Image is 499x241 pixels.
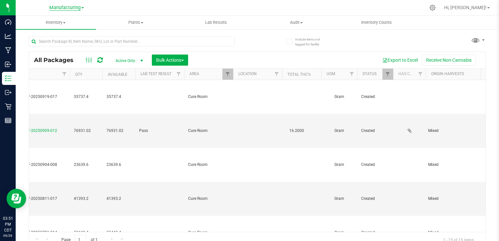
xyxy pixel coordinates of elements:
[256,16,337,29] a: Audit
[361,230,389,236] span: Created
[361,94,389,100] span: Created
[74,230,99,236] span: 33443.4
[393,69,426,80] th: Has COA
[3,216,13,233] p: 03:51 PM CDT
[139,128,180,134] span: Pass
[325,128,353,134] span: Gram
[106,196,131,202] span: 41393.2
[5,33,11,40] inline-svg: Analytics
[431,72,464,76] a: Origin Harvests
[361,162,389,168] span: Created
[362,72,377,76] a: Status
[188,196,229,202] span: Cure Room
[140,72,171,76] a: Lab Test Result
[444,5,487,10] span: Hi, [PERSON_NAME]!
[156,57,184,63] span: Bulk Actions
[49,5,81,11] span: Manufacturing
[59,69,70,80] a: Filter
[176,16,256,29] a: Lab Results
[34,56,80,64] span: All Packages
[3,233,13,238] p: 09/26
[238,72,257,76] a: Location
[16,16,96,29] a: Inventory
[257,20,336,25] span: Audit
[325,94,353,100] span: Gram
[5,75,11,82] inline-svg: Inventory
[295,37,328,47] span: Include items not tagged for facility
[75,72,82,77] a: Qty
[480,69,491,80] a: Filter
[428,128,489,134] div: Value 1: Mixed
[5,61,11,68] inline-svg: Inbound
[189,72,199,76] a: Area
[11,128,57,133] a: SDNNCMF-20250909-012
[382,69,393,80] a: Filter
[5,19,11,25] inline-svg: Dashboard
[5,103,11,110] inline-svg: Retail
[108,72,127,77] a: Available
[428,5,437,11] div: Manage settings
[5,47,11,54] inline-svg: Manufacturing
[361,128,389,134] span: Created
[188,94,229,100] span: Cure Room
[428,230,489,236] div: Value 1: Mixed
[5,117,11,124] inline-svg: Reports
[5,89,11,96] inline-svg: Outbound
[96,20,176,25] span: Plants
[74,196,99,202] span: 41393.2
[422,55,476,66] button: Receive Non-Cannabis
[188,128,229,134] span: Cure Room
[325,230,353,236] span: Gram
[378,55,422,66] button: Export to Excel
[325,162,353,168] span: Gram
[7,189,26,208] iframe: Resource center
[188,230,229,236] span: Cure Room
[428,196,489,202] div: Value 1: Mixed
[106,162,131,168] span: 23639.6
[74,128,99,134] span: 76931.02
[106,128,131,134] span: 76931.02
[271,69,282,80] a: Filter
[327,72,335,76] a: UOM
[173,69,184,80] a: Filter
[16,20,96,25] span: Inventory
[352,20,401,25] span: Inventory Counts
[106,94,131,100] span: 35737.4
[222,69,233,80] a: Filter
[74,162,99,168] span: 23639.6
[74,94,99,100] span: 35737.4
[152,55,188,66] button: Bulk Actions
[96,16,176,29] a: Plants
[415,69,426,80] a: Filter
[428,162,489,168] div: Value 1: Mixed
[106,230,131,236] span: 33443.4
[336,16,417,29] a: Inventory Counts
[196,20,236,25] span: Lab Results
[325,196,353,202] span: Gram
[188,162,229,168] span: Cure Room
[286,126,307,136] span: 16.2000
[29,37,235,46] input: Search Package ID, Item Name, SKU, Lot or Part Number...
[361,196,389,202] span: Created
[287,72,311,77] a: Total THC%
[346,69,357,80] a: Filter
